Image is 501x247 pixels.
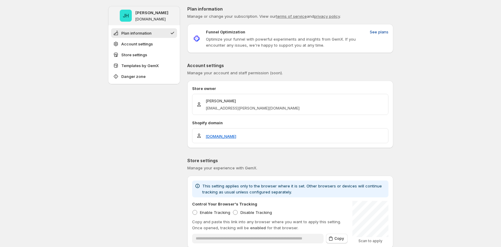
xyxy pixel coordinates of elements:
p: Store owner [192,85,388,91]
button: See plans [366,27,392,37]
text: JH [123,13,129,19]
img: Funnel Optimization [192,34,201,43]
span: Danger zone [121,73,146,79]
span: Plan information [121,30,152,36]
span: This setting applies only to the browser where it is set. Other browsers or devices will continue... [202,184,382,194]
span: Templates by GemX [121,63,159,69]
span: Manage your account and staff permission (soon). [187,70,283,75]
span: See plans [370,29,388,35]
span: Manage your experience with GemX. [187,165,257,170]
a: privacy policy [314,14,340,19]
span: enabled [250,225,266,230]
p: Copy and paste this link into any browser where you want to apply this setting. Once opened, trac... [192,219,348,231]
button: Plan information [111,28,177,38]
button: Danger zone [111,72,177,81]
a: terms of service [276,14,307,19]
p: Funnel Optimization [206,29,245,35]
span: Store settings [121,52,147,58]
span: Disable Tracking [240,210,272,215]
p: Scan to apply [352,239,388,243]
p: [EMAIL_ADDRESS][PERSON_NAME][DOMAIN_NAME] [206,105,300,111]
span: Account settings [121,41,153,47]
button: Templates by GemX [111,61,177,70]
button: Store settings [111,50,177,60]
button: Copy [326,234,348,243]
span: Manage or change your subscription. View our and . [187,14,341,19]
span: Enable Tracking [200,210,230,215]
p: Plan information [187,6,393,12]
a: [DOMAIN_NAME] [206,133,236,139]
p: Account settings [187,63,393,69]
button: Account settings [111,39,177,49]
p: Optimize your funnel with powerful experiments and insights from GemX. If you encounter any issue... [206,36,367,48]
p: [DOMAIN_NAME] [135,17,166,22]
p: [PERSON_NAME] [135,10,168,16]
p: Control Your Browser's Tracking [192,201,257,207]
p: Store settings [187,158,393,164]
span: Copy [334,236,344,241]
span: Jena Hoang [120,10,132,22]
p: Shopify domain [192,120,388,126]
p: [PERSON_NAME] [206,98,300,104]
